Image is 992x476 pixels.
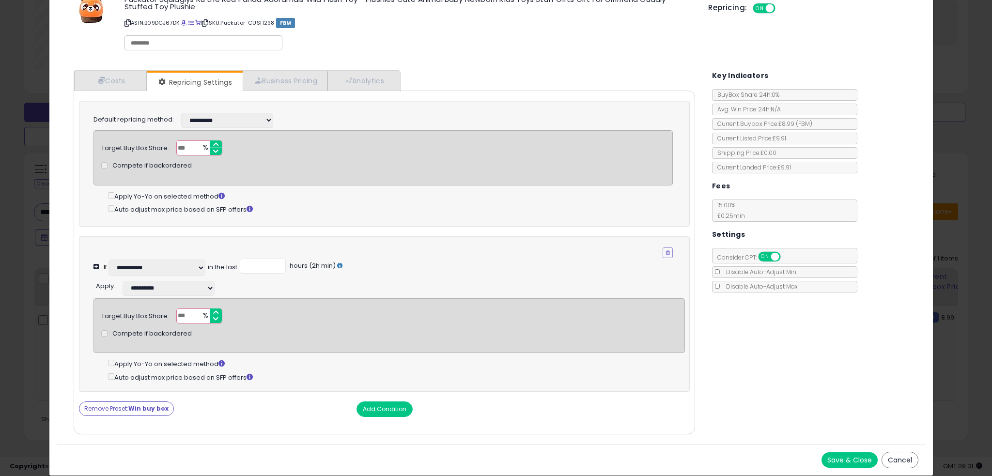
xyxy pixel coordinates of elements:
span: ON [754,4,766,13]
span: Compete if backordered [112,161,192,170]
div: Apply Yo-Yo on selected method [108,190,673,201]
span: OFF [779,253,794,261]
a: Business Pricing [243,71,327,91]
span: Consider CPT: [713,253,793,261]
span: Current Buybox Price: [713,120,812,128]
span: Compete if backordered [112,329,192,338]
span: ON [759,253,771,261]
div: Auto adjust max price based on SFP offers [108,371,684,383]
span: Apply [96,281,114,291]
h5: Fees [712,180,730,192]
strong: Win buy box [128,404,169,413]
div: : [96,278,115,291]
i: Remove Condition [666,250,670,256]
span: hours (2h min) [288,261,336,270]
span: 15.00 % [713,201,745,220]
p: ASIN: B09DGJ67DK | SKU: Puckator-CUSH298 [124,15,694,31]
span: ( FBM ) [796,120,812,128]
a: All offer listings [188,19,194,27]
span: OFF [774,4,790,13]
a: BuyBox page [181,19,186,27]
span: £0.25 min [713,212,745,220]
h5: Key Indicators [712,70,769,82]
div: Apply Yo-Yo on selected method [108,358,684,369]
span: % [197,309,213,323]
span: Disable Auto-Adjust Min [721,268,796,276]
span: £8.99 [778,120,812,128]
span: % [197,141,213,155]
a: Repricing Settings [147,73,242,92]
h5: Settings [712,229,745,241]
button: Cancel [882,452,918,468]
a: Your listing only [195,19,201,27]
span: Avg. Win Price 24h: N/A [713,105,781,113]
button: Save & Close [821,452,878,468]
span: FBM [276,18,295,28]
span: BuyBox Share 24h: 0% [713,91,779,99]
div: Auto adjust max price based on SFP offers [108,203,673,215]
span: Current Listed Price: £9.91 [713,134,786,142]
button: Add Condition [356,401,413,417]
button: Remove Preset: [79,401,174,416]
span: Disable Auto-Adjust Max [721,282,798,291]
div: Target Buy Box Share: [101,308,169,321]
div: in the last [208,263,237,272]
h5: Repricing: [708,4,747,12]
div: Target Buy Box Share: [101,140,169,153]
a: Analytics [327,71,399,91]
span: Current Landed Price: £9.91 [713,163,791,171]
label: Default repricing method: [93,115,174,124]
span: Shipping Price: £0.00 [713,149,776,157]
a: Costs [74,71,147,91]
